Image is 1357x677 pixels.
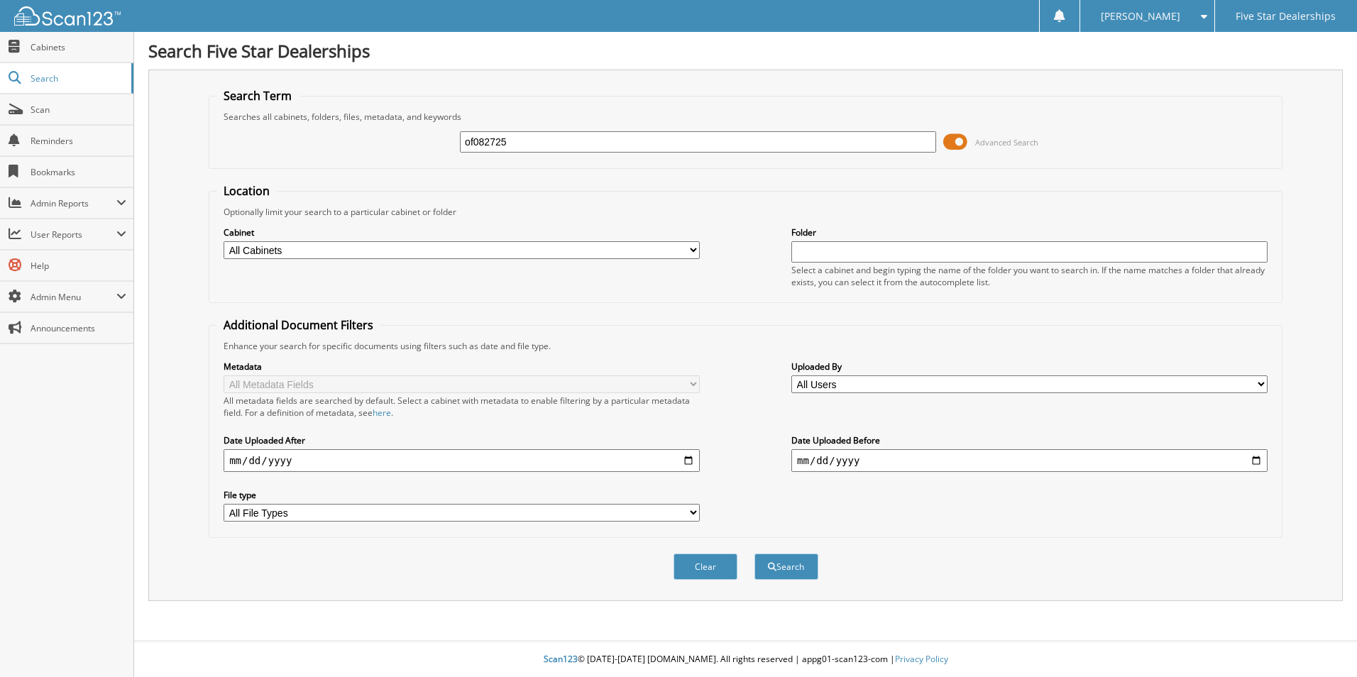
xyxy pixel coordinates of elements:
[31,104,126,116] span: Scan
[216,340,1275,352] div: Enhance your search for specific documents using filters such as date and file type.
[224,360,700,373] label: Metadata
[216,111,1275,123] div: Searches all cabinets, folders, files, metadata, and keywords
[134,642,1357,677] div: © [DATE]-[DATE] [DOMAIN_NAME]. All rights reserved | appg01-scan123-com |
[31,135,126,147] span: Reminders
[791,449,1268,472] input: end
[31,166,126,178] span: Bookmarks
[544,653,578,665] span: Scan123
[975,137,1038,148] span: Advanced Search
[216,317,380,333] legend: Additional Document Filters
[31,291,116,303] span: Admin Menu
[224,226,700,238] label: Cabinet
[216,183,277,199] legend: Location
[31,260,126,272] span: Help
[31,197,116,209] span: Admin Reports
[754,554,818,580] button: Search
[14,6,121,26] img: scan123-logo-white.svg
[148,39,1343,62] h1: Search Five Star Dealerships
[31,41,126,53] span: Cabinets
[1286,609,1357,677] iframe: Chat Widget
[224,434,700,446] label: Date Uploaded After
[1236,12,1336,21] span: Five Star Dealerships
[216,206,1275,218] div: Optionally limit your search to a particular cabinet or folder
[31,72,124,84] span: Search
[791,226,1268,238] label: Folder
[791,434,1268,446] label: Date Uploaded Before
[1101,12,1180,21] span: [PERSON_NAME]
[216,88,299,104] legend: Search Term
[674,554,737,580] button: Clear
[791,264,1268,288] div: Select a cabinet and begin typing the name of the folder you want to search in. If the name match...
[373,407,391,419] a: here
[224,395,700,419] div: All metadata fields are searched by default. Select a cabinet with metadata to enable filtering b...
[31,229,116,241] span: User Reports
[791,360,1268,373] label: Uploaded By
[895,653,948,665] a: Privacy Policy
[224,489,700,501] label: File type
[224,449,700,472] input: start
[31,322,126,334] span: Announcements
